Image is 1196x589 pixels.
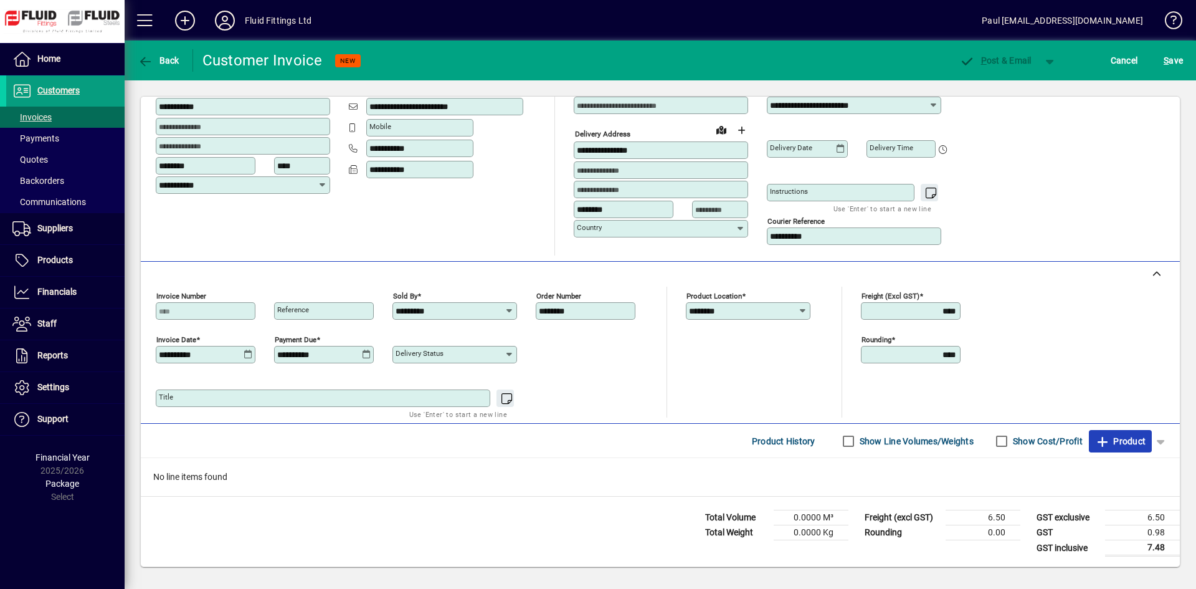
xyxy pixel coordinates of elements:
td: 0.98 [1105,525,1180,540]
mat-label: Order number [536,292,581,300]
a: Home [6,44,125,75]
mat-label: Mobile [369,122,391,131]
span: Reports [37,350,68,360]
span: Customers [37,85,80,95]
span: Products [37,255,73,265]
button: Product History [747,430,820,453]
a: Communications [6,191,125,213]
span: Cancel [1111,50,1138,70]
mat-label: Delivery date [770,143,812,152]
a: Settings [6,372,125,403]
a: Invoices [6,107,125,128]
span: Suppliers [37,223,73,233]
mat-hint: Use 'Enter' to start a new line [409,407,507,421]
mat-hint: Use 'Enter' to start a new line [833,201,931,216]
td: Total Volume [699,510,774,525]
span: Invoices [12,112,52,122]
button: Post & Email [953,49,1038,72]
button: Product [1089,430,1152,453]
mat-label: Title [159,393,173,401]
span: ost & Email [959,55,1032,65]
a: View on map [711,120,731,140]
div: Paul [EMAIL_ADDRESS][DOMAIN_NAME] [982,11,1143,31]
span: Staff [37,318,57,328]
td: Total Weight [699,525,774,540]
a: Payments [6,128,125,149]
span: Financial Year [36,453,90,462]
mat-label: Instructions [770,187,808,196]
span: Quotes [12,155,48,165]
label: Show Line Volumes/Weights [857,435,974,448]
td: 0.0000 M³ [774,510,848,525]
span: ave [1164,50,1183,70]
mat-label: Freight (excl GST) [861,292,919,300]
td: 0.0000 Kg [774,525,848,540]
td: 6.50 [1105,510,1180,525]
button: Profile [205,9,245,32]
td: Rounding [858,525,946,540]
a: Quotes [6,149,125,170]
div: Customer Invoice [202,50,323,70]
app-page-header-button: Back [125,49,193,72]
mat-label: Payment due [275,335,316,344]
a: Financials [6,277,125,308]
td: GST exclusive [1030,510,1105,525]
span: P [981,55,987,65]
span: Backorders [12,176,64,186]
td: 7.48 [1105,540,1180,556]
a: Support [6,404,125,435]
mat-label: Reference [277,305,309,314]
mat-label: Delivery status [396,349,444,358]
span: Payments [12,133,59,143]
span: Settings [37,382,69,392]
span: Package [45,479,79,489]
td: GST [1030,525,1105,540]
span: S [1164,55,1169,65]
mat-label: Sold by [393,292,417,300]
button: Copy to Delivery address [313,77,333,97]
button: Choose address [731,120,751,140]
span: Support [37,414,69,424]
span: Home [37,54,60,64]
mat-label: Invoice date [156,335,196,344]
div: Fluid Fittings Ltd [245,11,311,31]
button: Add [165,9,205,32]
span: NEW [340,57,356,65]
button: Back [135,49,183,72]
span: Communications [12,197,86,207]
mat-label: Country [577,223,602,232]
mat-label: Invoice number [156,292,206,300]
span: Financials [37,287,77,297]
label: Show Cost/Profit [1010,435,1083,448]
button: Cancel [1108,49,1141,72]
td: 0.00 [946,525,1020,540]
td: GST inclusive [1030,540,1105,556]
span: Product [1095,431,1146,451]
td: 6.50 [946,510,1020,525]
a: Reports [6,340,125,371]
mat-label: Courier Reference [767,217,825,226]
a: Products [6,245,125,276]
div: No line items found [141,458,1180,496]
a: Knowledge Base [1156,2,1180,43]
span: Product History [752,431,815,451]
a: Backorders [6,170,125,191]
button: Save [1160,49,1186,72]
td: Freight (excl GST) [858,510,946,525]
mat-label: Product location [686,292,742,300]
span: Back [138,55,179,65]
mat-label: Delivery time [870,143,913,152]
a: Staff [6,309,125,340]
a: Suppliers [6,213,125,244]
mat-label: Rounding [861,335,891,344]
